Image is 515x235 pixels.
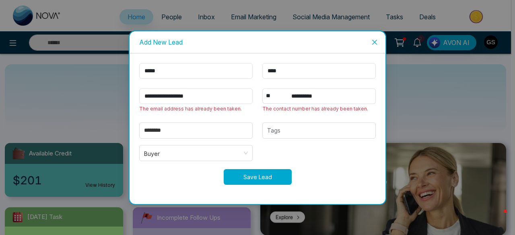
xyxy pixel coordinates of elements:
[371,39,378,45] span: close
[224,169,292,185] button: Save Lead
[488,208,507,227] iframe: Intercom live chat
[262,106,368,112] span: The contact number has already been taken.
[364,31,385,53] button: Close
[139,38,376,47] div: Add New Lead
[144,148,248,158] span: Buyer
[139,106,242,112] span: The email address has already been taken.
